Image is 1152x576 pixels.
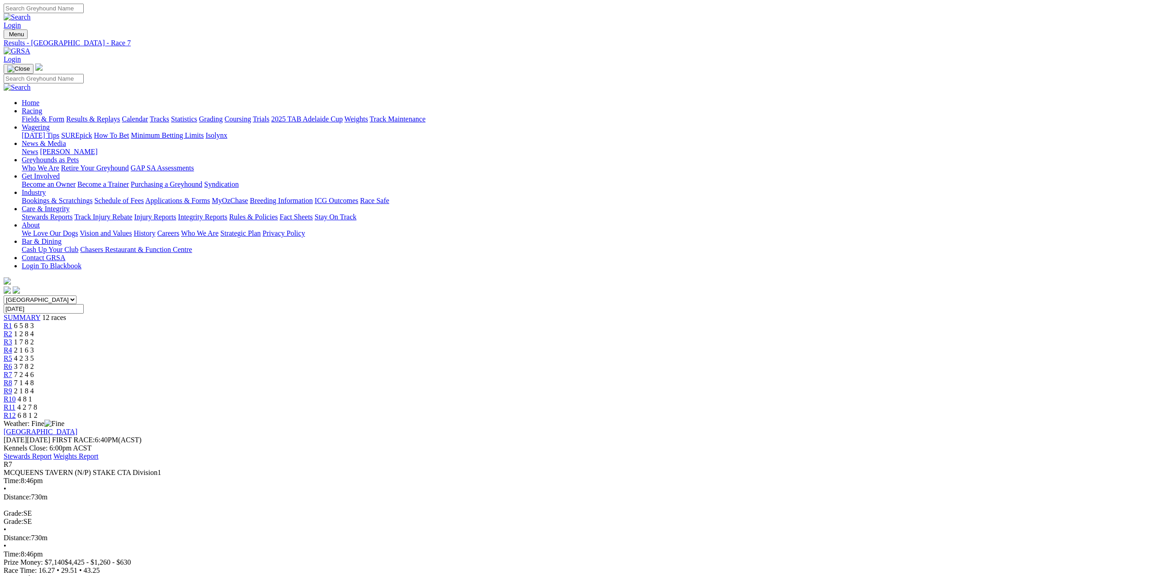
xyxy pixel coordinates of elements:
a: R11 [4,403,15,411]
span: [DATE] [4,436,27,444]
a: Privacy Policy [263,229,305,237]
a: Schedule of Fees [94,197,143,204]
a: Cash Up Your Club [22,246,78,253]
a: Fields & Form [22,115,64,123]
span: 6 5 8 3 [14,322,34,329]
a: R1 [4,322,12,329]
span: 43.25 [84,566,100,574]
a: News & Media [22,140,66,147]
div: Care & Integrity [22,213,1148,221]
a: Login [4,21,21,29]
div: Greyhounds as Pets [22,164,1148,172]
a: R6 [4,363,12,370]
a: Statistics [171,115,197,123]
a: Weights Report [53,452,99,460]
a: Stay On Track [315,213,356,221]
input: Select date [4,304,84,314]
span: R7 [4,460,12,468]
div: MCQUEENS TAVERN (N/P) STAKE CTA Division1 [4,469,1148,477]
a: Grading [199,115,223,123]
div: 8:46pm [4,477,1148,485]
a: Who We Are [181,229,219,237]
a: Race Safe [360,197,389,204]
span: R7 [4,371,12,378]
a: R2 [4,330,12,338]
a: Track Maintenance [370,115,425,123]
a: Strategic Plan [220,229,261,237]
a: 2025 TAB Adelaide Cup [271,115,343,123]
span: Weather: Fine [4,420,64,427]
div: 8:46pm [4,550,1148,558]
a: Syndication [204,180,239,188]
span: Time: [4,477,21,484]
span: Grade: [4,518,24,525]
a: Fact Sheets [280,213,313,221]
img: Search [4,83,31,92]
a: Industry [22,189,46,196]
a: Calendar [122,115,148,123]
div: Racing [22,115,1148,123]
a: Tracks [150,115,169,123]
img: twitter.svg [13,286,20,294]
a: R8 [4,379,12,387]
a: Trials [253,115,269,123]
a: Breeding Information [250,197,313,204]
span: • [4,485,6,493]
a: We Love Our Dogs [22,229,78,237]
a: How To Bet [94,131,129,139]
a: Become a Trainer [77,180,129,188]
a: ICG Outcomes [315,197,358,204]
a: Stewards Report [4,452,52,460]
span: 7 2 4 6 [14,371,34,378]
span: 29.51 [61,566,77,574]
a: R9 [4,387,12,395]
a: Racing [22,107,42,115]
a: Applications & Forms [145,197,210,204]
a: Who We Are [22,164,59,172]
span: 16.27 [38,566,55,574]
div: Prize Money: $7,140 [4,558,1148,566]
span: R10 [4,395,16,403]
a: Contact GRSA [22,254,65,261]
a: [DATE] Tips [22,131,59,139]
a: [GEOGRAPHIC_DATA] [4,428,77,436]
a: Login [4,55,21,63]
a: Greyhounds as Pets [22,156,79,164]
span: 2 1 8 4 [14,387,34,395]
img: Search [4,13,31,21]
a: R3 [4,338,12,346]
a: Isolynx [206,131,227,139]
a: Results - [GEOGRAPHIC_DATA] - Race 7 [4,39,1148,47]
div: Bar & Dining [22,246,1148,254]
button: Toggle navigation [4,64,33,74]
span: 4 8 1 [18,395,32,403]
span: 4 2 7 8 [17,403,37,411]
a: Weights [344,115,368,123]
a: Careers [157,229,179,237]
span: [DATE] [4,436,50,444]
span: 4 2 3 5 [14,354,34,362]
span: 1 2 8 4 [14,330,34,338]
img: Fine [44,420,64,428]
a: R12 [4,411,16,419]
a: Wagering [22,123,50,131]
a: Track Injury Rebate [74,213,132,221]
a: R5 [4,354,12,362]
a: Integrity Reports [178,213,227,221]
a: MyOzChase [212,197,248,204]
a: [PERSON_NAME] [40,148,97,155]
a: Rules & Policies [229,213,278,221]
a: Vision and Values [80,229,132,237]
a: Chasers Restaurant & Function Centre [80,246,192,253]
a: SUREpick [61,131,92,139]
span: Race Time: [4,566,37,574]
span: Grade: [4,509,24,517]
a: Results & Replays [66,115,120,123]
img: logo-grsa-white.png [4,277,11,285]
span: 6:40PM(ACST) [52,436,142,444]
